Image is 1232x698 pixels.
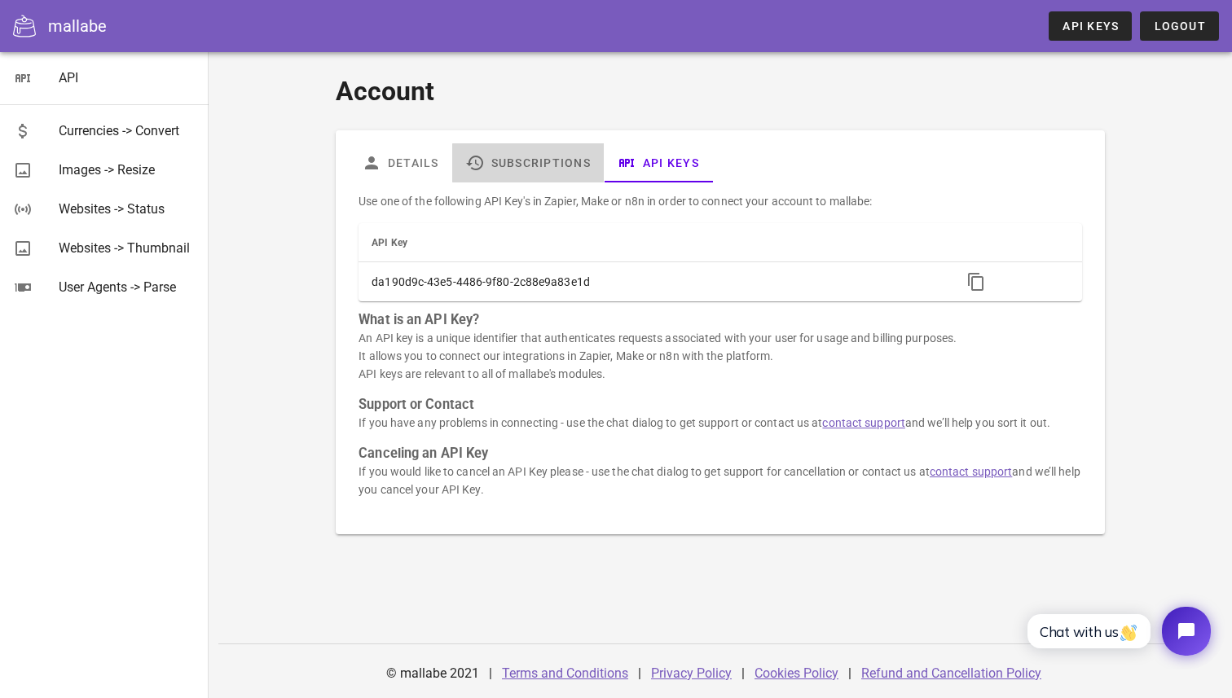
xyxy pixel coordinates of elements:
a: contact support [930,465,1013,478]
span: API Key [372,237,407,248]
td: da190d9c-43e5-4486-9f80-2c88e9a83e1d [359,262,948,301]
iframe: Tidio Chat [1010,593,1225,669]
a: API Keys [1049,11,1132,41]
p: An API key is a unique identifier that authenticates requests associated with your user for usage... [359,329,1081,383]
div: User Agents -> Parse [59,279,196,295]
a: Terms and Conditions [502,665,628,681]
h3: Support or Contact [359,396,1081,414]
a: Privacy Policy [651,665,732,681]
p: Use one of the following API Key's in Zapier, Make or n8n in order to connect your account to mal... [359,192,1081,210]
div: | [848,654,851,693]
div: | [638,654,641,693]
a: API Keys [604,143,712,182]
div: Websites -> Status [59,201,196,217]
th: API Key: Not sorted. Activate to sort ascending. [359,223,948,262]
button: Logout [1140,11,1219,41]
div: | [489,654,492,693]
div: | [741,654,745,693]
div: © mallabe 2021 [376,654,489,693]
p: If you have any problems in connecting - use the chat dialog to get support or contact us at and ... [359,414,1081,432]
div: Images -> Resize [59,162,196,178]
a: Subscriptions [452,143,604,182]
div: Websites -> Thumbnail [59,240,196,256]
span: API Keys [1062,20,1119,33]
p: If you would like to cancel an API Key please - use the chat dialog to get support for cancellati... [359,463,1081,498]
div: Currencies -> Convert [59,123,196,138]
span: Logout [1153,20,1206,33]
a: Details [349,143,452,182]
a: Cookies Policy [755,665,838,681]
a: contact support [822,416,905,429]
div: API [59,70,196,86]
h3: Canceling an API Key [359,445,1081,463]
h3: What is an API Key? [359,311,1081,329]
a: Refund and Cancellation Policy [861,665,1041,681]
div: mallabe [48,14,107,38]
h1: Account [336,72,1104,111]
